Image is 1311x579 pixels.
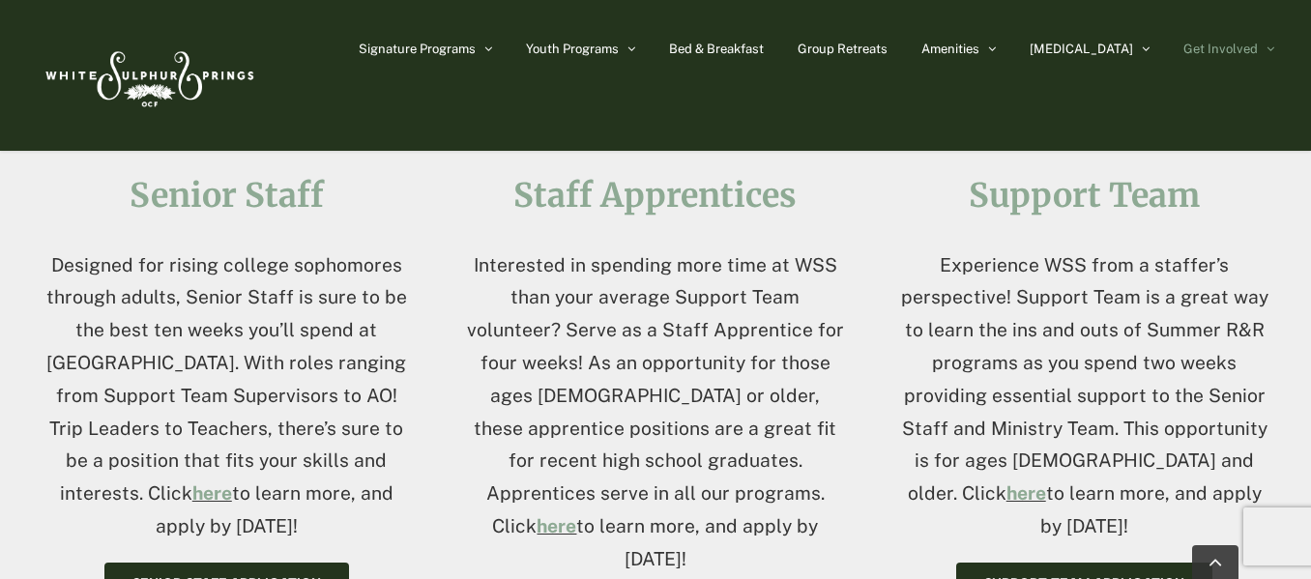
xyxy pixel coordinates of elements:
[669,43,764,55] span: Bed & Breakfast
[894,249,1274,543] p: Experience WSS from a staffer’s perspective! Support Team is a great way to learn the ins and out...
[37,249,417,543] p: Designed for rising college sophomores through adults, Senior Staff is sure to be the best ten we...
[921,43,979,55] span: Amenities
[359,43,476,55] span: Signature Programs
[798,43,888,55] span: Group Retreats
[526,43,619,55] span: Youth Programs
[37,30,259,121] img: White Sulphur Springs Logo
[513,175,797,216] a: Staff Apprentices
[1183,43,1258,55] span: Get Involved
[1030,43,1133,55] span: [MEDICAL_DATA]
[466,249,846,576] p: Interested in spending more time at WSS than your average Support Team volunteer? Serve as a Staf...
[130,175,324,216] a: Senior Staff
[969,175,1200,216] a: Support Team
[1006,482,1046,504] a: here
[192,482,232,504] a: here
[537,515,576,536] a: here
